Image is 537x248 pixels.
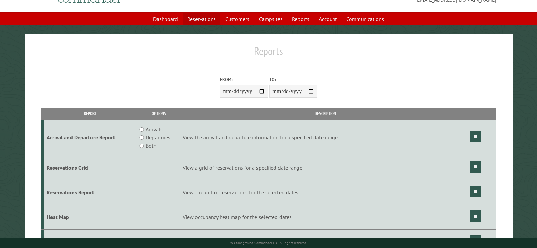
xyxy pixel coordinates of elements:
[44,180,137,205] td: Reservations Report
[44,120,137,155] td: Arrival and Departure Report
[146,125,163,133] label: Arrivals
[255,13,287,25] a: Campsites
[181,120,469,155] td: View the arrival and departure information for a specified date range
[221,13,253,25] a: Customers
[181,205,469,229] td: View occupancy heat map for the selected dates
[181,180,469,205] td: View a report of reservations for the selected dates
[44,155,137,180] td: Reservations Grid
[146,141,156,150] label: Both
[44,205,137,229] td: Heat Map
[149,13,182,25] a: Dashboard
[146,133,170,141] label: Departures
[41,44,496,63] h1: Reports
[220,76,268,83] label: From:
[269,76,317,83] label: To:
[315,13,341,25] a: Account
[288,13,313,25] a: Reports
[183,13,220,25] a: Reservations
[230,241,307,245] small: © Campground Commander LLC. All rights reserved.
[44,108,137,119] th: Report
[342,13,388,25] a: Communications
[181,155,469,180] td: View a grid of reservations for a specified date range
[181,108,469,119] th: Description
[137,108,181,119] th: Options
